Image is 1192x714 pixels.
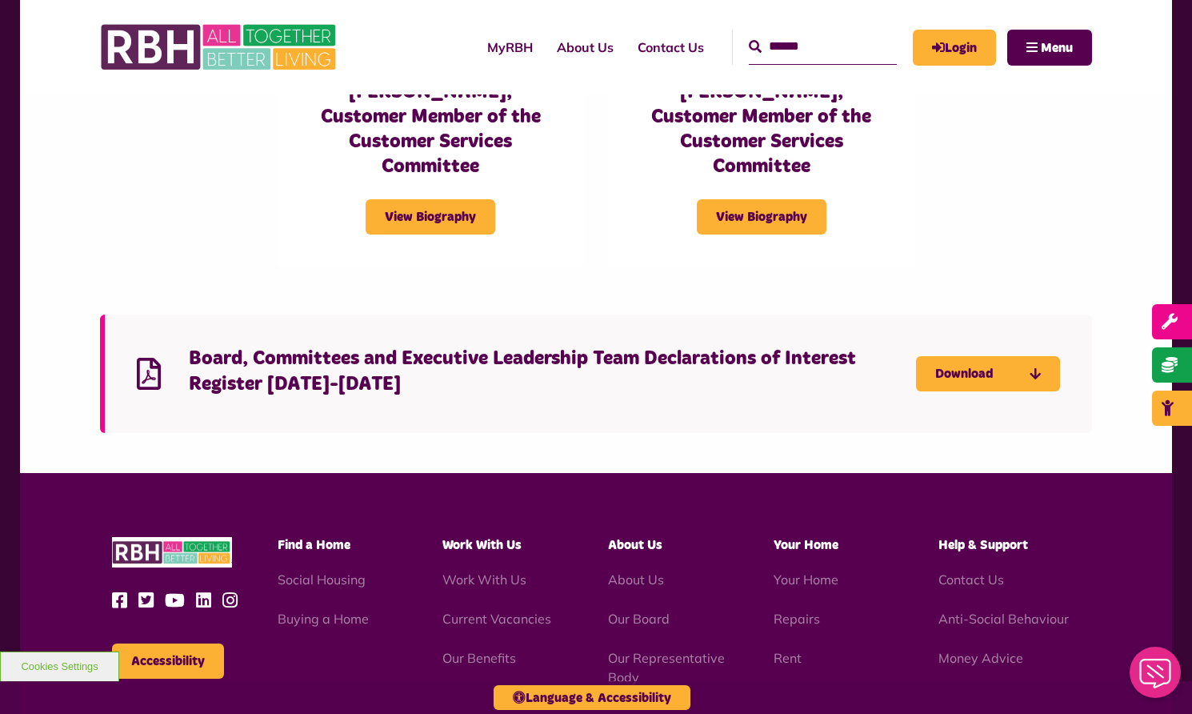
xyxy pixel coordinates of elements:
h3: [PERSON_NAME], Customer Member of the Customer Services Committee [310,80,552,180]
a: About Us [608,572,664,588]
button: Navigation [1007,30,1092,66]
span: Find a Home [278,539,350,552]
a: Work With Us [442,572,526,588]
a: Social Housing - open in a new tab [278,572,366,588]
a: MyRBH [913,30,996,66]
img: RBH [112,537,232,568]
span: Menu [1041,42,1073,54]
h4: Board, Committees and Executive Leadership Team Declarations of Interest Register [DATE]-[DATE] [189,347,916,396]
button: Accessibility [112,644,224,679]
span: Work With Us [442,539,522,552]
a: Rent [774,650,802,666]
span: Help & Support [938,539,1028,552]
button: Language & Accessibility [494,685,690,710]
a: Repairs [774,611,820,627]
a: Buying a Home [278,611,369,627]
a: About Us [545,26,626,69]
a: Our Board [608,611,670,627]
span: View Biography [697,199,826,235]
input: Search [749,30,897,64]
span: View Biography [366,199,495,235]
a: Current Vacancies [442,611,551,627]
a: Your Home [774,572,838,588]
h3: [PERSON_NAME], Customer Member of the Customer Services Committee [640,80,882,180]
a: Our Benefits [442,650,516,666]
a: Download Board, Committees and Executive Leadership Team Declarations of Interest Register 2025-2... [916,356,1060,391]
iframe: Netcall Web Assistant for live chat [1120,642,1192,714]
span: Your Home [774,539,838,552]
a: Contact Us [938,572,1004,588]
img: RBH [100,16,340,78]
a: Anti-Social Behaviour [938,611,1069,627]
span: About Us [608,539,662,552]
a: Our Representative Body [608,650,725,685]
a: Contact Us [626,26,716,69]
a: Money Advice [938,650,1023,666]
a: MyRBH [475,26,545,69]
